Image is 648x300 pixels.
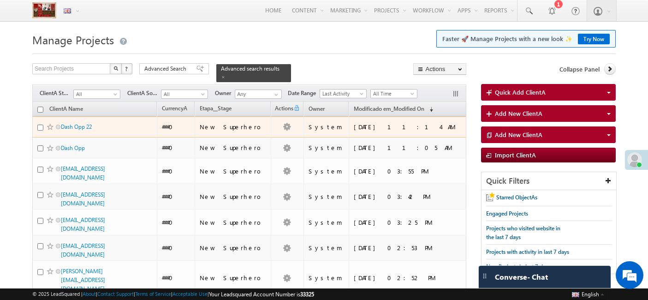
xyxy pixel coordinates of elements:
[161,90,205,98] span: All
[309,167,345,175] div: System
[426,106,433,113] span: (sorted descending)
[83,291,96,297] a: About
[45,104,88,116] a: ClientA Name
[309,218,345,227] div: System
[61,191,105,207] a: [EMAIL_ADDRESS][DOMAIN_NAME]
[121,63,132,74] button: ?
[559,65,600,73] span: Collapse Panel
[32,32,114,47] span: Manage Projects
[309,244,345,252] div: System
[162,167,190,175] div: ###0
[162,274,190,282] div: ###0
[200,218,267,227] div: New Superhero
[235,90,282,99] input: Type to Search
[61,144,85,151] a: Dash Opp
[162,123,190,131] div: ###0
[172,291,208,297] a: Acceptable Use
[582,291,599,298] span: English
[97,291,134,297] a: Contact Support
[354,244,462,252] div: [DATE] 02:53 PM
[200,144,267,152] div: New Superhero
[162,105,187,112] span: CurrencyA
[157,103,192,115] a: CurrencyA
[73,90,120,99] a: All
[40,89,73,97] span: ClientA Stage
[349,103,438,115] a: Modificado em_Modified On (sorted descending)
[61,165,105,181] a: [EMAIL_ADDRESS][DOMAIN_NAME]
[162,244,190,252] div: ###0
[495,151,536,159] span: Import ClientA
[32,2,56,18] img: Custom Logo
[354,274,462,282] div: [DATE] 02:52 PM
[309,123,345,131] div: System
[495,273,548,281] span: Converse - Chat
[200,105,232,112] span: Etapa__Stage
[486,263,551,270] span: New Projects in last 7 days
[413,63,466,75] button: Actions
[495,88,546,96] span: Quick Add ClientA
[354,167,462,175] div: [DATE] 03:55 PM
[127,89,161,97] span: ClientA Source
[482,172,616,190] div: Quick Filters
[486,210,528,217] span: Engaged Projects
[269,90,281,99] a: Show All Items
[61,242,105,258] a: [EMAIL_ADDRESS][DOMAIN_NAME]
[486,248,569,255] span: Projects with activity in last 7 days
[271,103,293,115] span: Actions
[209,291,314,298] span: Your Leadsquared Account Number is
[162,144,190,152] div: ###0
[442,34,610,43] span: Faster 🚀 Manage Projects with a new look ✨
[221,65,279,72] span: Advanced search results
[61,268,105,292] a: [PERSON_NAME][EMAIL_ADDRESS][DOMAIN_NAME]
[570,288,606,300] button: English
[113,66,118,71] img: Search
[354,218,462,227] div: [DATE] 03:25 PM
[61,123,92,130] a: Dash Opp 22
[481,272,488,280] img: carter-drag
[370,89,417,98] a: All Time
[486,225,560,240] span: Projects who visited website in the last 7 days
[496,194,537,201] span: Starred ObjectAs
[215,89,235,97] span: Owner
[309,105,325,112] span: Owner
[162,218,190,227] div: ###0
[74,90,118,98] span: All
[195,103,236,115] a: Etapa__Stage
[354,192,462,201] div: [DATE] 03:42 PM
[162,192,190,201] div: ###0
[161,90,208,99] a: All
[300,291,314,298] span: 33325
[309,144,345,152] div: System
[354,105,424,112] span: Modificado em_Modified On
[32,290,314,299] span: © 2025 LeadSquared | | | | |
[200,244,267,252] div: New Superhero
[61,216,105,232] a: [EMAIL_ADDRESS][DOMAIN_NAME]
[309,192,345,201] div: System
[495,109,542,117] span: Add New ClientA
[200,167,267,175] div: New Superhero
[320,89,367,98] a: Last Activity
[371,90,415,98] span: All Time
[200,274,267,282] div: New Superhero
[37,107,43,113] input: Check all records
[309,274,345,282] div: System
[125,65,129,72] span: ?
[495,131,542,138] span: Add New ClientA
[200,123,267,131] div: New Superhero
[578,34,610,44] a: Try Now
[288,89,320,97] span: Date Range
[135,291,171,297] a: Terms of Service
[200,192,267,201] div: New Superhero
[354,144,462,152] div: [DATE] 11:05 AM
[144,65,189,73] span: Advanced Search
[354,123,462,131] div: [DATE] 11:14 AM
[320,90,364,98] span: Last Activity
